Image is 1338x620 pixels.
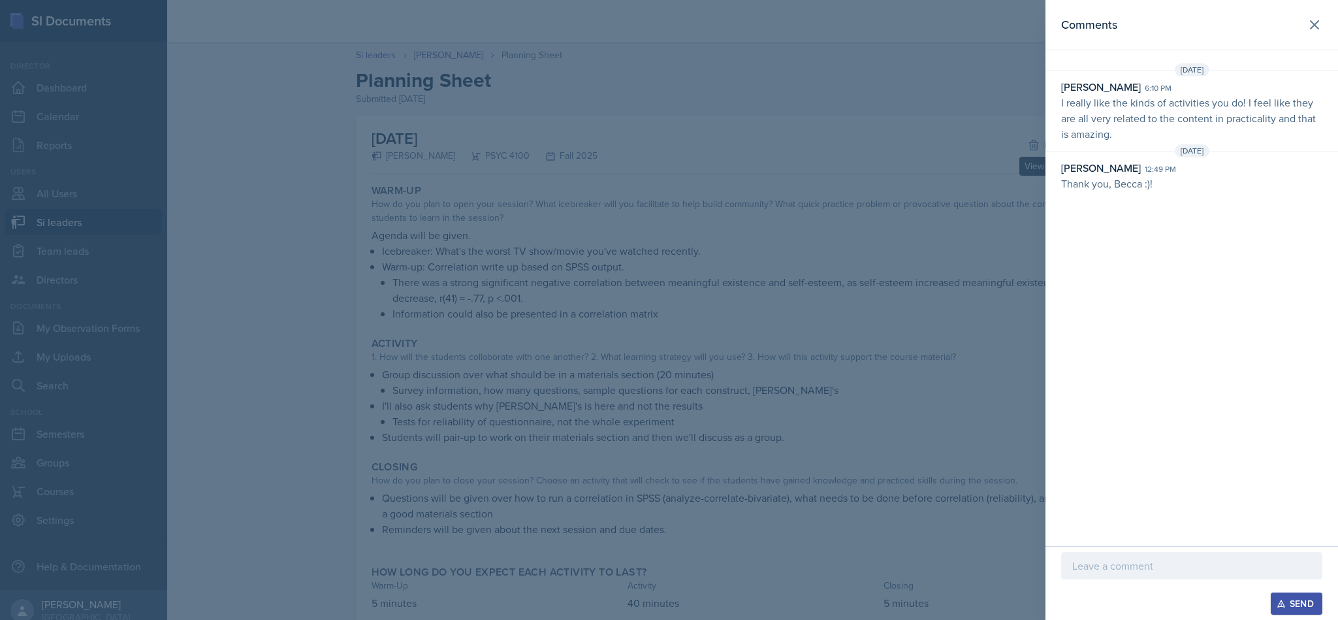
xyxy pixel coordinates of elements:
[1061,176,1322,191] p: Thank you, Becca :)!
[1061,16,1117,34] h2: Comments
[1279,598,1314,609] div: Send
[1175,144,1209,157] span: [DATE]
[1145,163,1176,175] div: 12:49 pm
[1061,79,1141,95] div: [PERSON_NAME]
[1061,95,1322,142] p: I really like the kinds of activities you do! I feel like they are all very related to the conten...
[1175,63,1209,76] span: [DATE]
[1271,593,1322,615] button: Send
[1061,160,1141,176] div: [PERSON_NAME]
[1145,82,1171,94] div: 6:10 pm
